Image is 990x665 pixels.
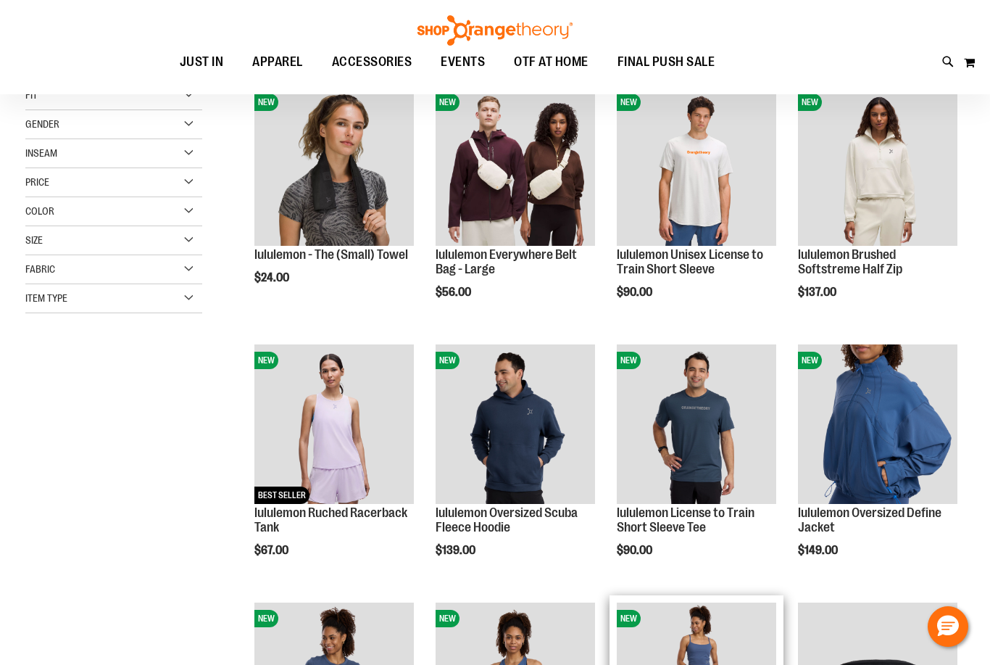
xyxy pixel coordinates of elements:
span: NEW [254,352,278,369]
a: lululemon License to Train Short Sleeve TeeNEW [617,344,776,506]
a: lululemon Everywhere Belt Bag - Large [436,247,577,276]
div: product [247,79,421,321]
a: APPAREL [238,46,317,78]
span: $137.00 [798,286,839,299]
a: EVENTS [426,46,499,79]
a: lululemon Unisex License to Train Short SleeveNEW [617,86,776,248]
span: NEW [617,94,641,111]
span: Price [25,176,49,188]
a: lululemon Everywhere Belt Bag - LargeNEW [436,86,595,248]
img: lululemon Brushed Softstreme Half Zip [798,86,957,246]
a: FINAL PUSH SALE [603,46,730,79]
span: $56.00 [436,286,473,299]
span: NEW [798,352,822,369]
span: Color [25,205,54,217]
a: lululemon License to Train Short Sleeve Tee [617,505,754,534]
a: lululemon Ruched Racerback Tank [254,505,407,534]
div: product [791,337,965,594]
a: lululemon Oversized Scuba Fleece Hoodie [436,505,578,534]
img: lululemon Everywhere Belt Bag - Large [436,86,595,246]
img: lululemon Oversized Scuba Fleece Hoodie [436,344,595,504]
div: product [791,79,965,336]
span: Item Type [25,292,67,304]
a: lululemon Ruched Racerback TankNEWBEST SELLER [254,344,414,506]
span: OTF AT HOME [514,46,588,78]
span: Size [25,234,43,246]
a: lululemon Oversized Define Jacket [798,505,941,534]
span: BEST SELLER [254,487,309,504]
span: NEW [436,94,459,111]
a: lululemon Brushed Softstreme Half Zip [798,247,902,276]
div: product [610,79,783,336]
a: lululemon - The (Small) TowelNEW [254,86,414,248]
div: product [610,337,783,594]
span: NEW [617,352,641,369]
span: Fabric [25,263,55,275]
button: Hello, have a question? Let’s chat. [928,606,968,647]
span: NEW [617,610,641,627]
img: lululemon Unisex License to Train Short Sleeve [617,86,776,246]
a: lululemon Oversized Define JacketNEW [798,344,957,506]
img: Shop Orangetheory [415,15,575,46]
span: $90.00 [617,286,654,299]
span: Gender [25,118,59,130]
span: Fit [25,89,38,101]
span: $24.00 [254,271,291,284]
img: lululemon Oversized Define Jacket [798,344,957,504]
span: NEW [436,610,459,627]
div: product [428,79,602,336]
img: lululemon - The (Small) Towel [254,86,414,246]
span: NEW [436,352,459,369]
span: FINAL PUSH SALE [617,46,715,78]
img: lululemon Ruched Racerback Tank [254,344,414,504]
div: product [247,337,421,594]
a: lululemon Brushed Softstreme Half ZipNEW [798,86,957,248]
a: JUST IN [165,46,238,79]
span: ACCESSORIES [332,46,412,78]
span: Inseam [25,147,57,159]
img: lululemon License to Train Short Sleeve Tee [617,344,776,504]
a: lululemon Unisex License to Train Short Sleeve [617,247,763,276]
a: lululemon - The (Small) Towel [254,247,408,262]
span: $149.00 [798,544,840,557]
span: $90.00 [617,544,654,557]
span: $67.00 [254,544,291,557]
span: NEW [254,94,278,111]
span: $139.00 [436,544,478,557]
span: NEW [798,94,822,111]
a: lululemon Oversized Scuba Fleece HoodieNEW [436,344,595,506]
div: product [428,337,602,594]
a: ACCESSORIES [317,46,427,79]
span: APPAREL [252,46,303,78]
a: OTF AT HOME [499,46,603,79]
span: EVENTS [441,46,485,78]
span: JUST IN [180,46,224,78]
span: NEW [254,610,278,627]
